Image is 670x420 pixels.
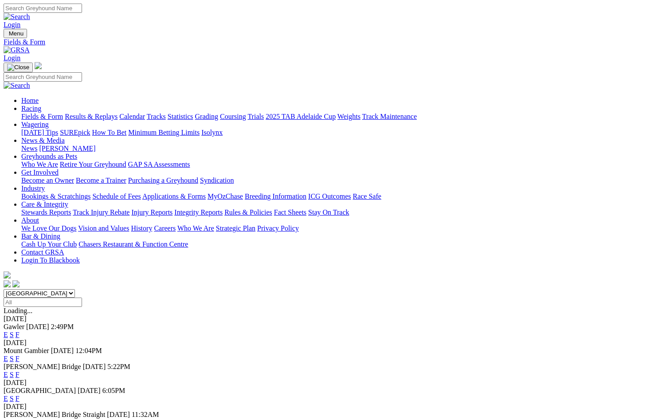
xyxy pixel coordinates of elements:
[208,192,243,200] a: MyOzChase
[21,161,666,169] div: Greyhounds as Pets
[257,224,299,232] a: Privacy Policy
[4,411,105,418] span: [PERSON_NAME] Bridge Straight
[4,307,32,314] span: Loading...
[21,240,77,248] a: Cash Up Your Club
[65,113,118,120] a: Results & Replays
[4,54,20,62] a: Login
[21,121,49,128] a: Wagering
[21,208,71,216] a: Stewards Reports
[4,323,24,330] span: Gawler
[60,161,126,168] a: Retire Your Greyhound
[308,192,351,200] a: ICG Outcomes
[9,30,24,37] span: Menu
[83,363,106,370] span: [DATE]
[4,339,666,347] div: [DATE]
[147,113,166,120] a: Tracks
[168,113,193,120] a: Statistics
[200,177,234,184] a: Syndication
[21,232,60,240] a: Bar & Dining
[107,363,130,370] span: 5:22PM
[78,387,101,394] span: [DATE]
[76,177,126,184] a: Become a Trainer
[10,371,14,378] a: S
[4,379,666,387] div: [DATE]
[247,113,264,120] a: Trials
[4,72,82,82] input: Search
[4,21,20,28] a: Login
[92,129,127,136] a: How To Bet
[10,355,14,362] a: S
[21,97,39,104] a: Home
[195,113,218,120] a: Grading
[21,129,58,136] a: [DATE] Tips
[51,323,74,330] span: 2:49PM
[131,208,172,216] a: Injury Reports
[274,208,306,216] a: Fact Sheets
[201,129,223,136] a: Isolynx
[4,387,76,394] span: [GEOGRAPHIC_DATA]
[21,224,76,232] a: We Love Our Dogs
[73,208,129,216] a: Track Injury Rebate
[21,129,666,137] div: Wagering
[51,347,74,354] span: [DATE]
[75,347,102,354] span: 12:04PM
[92,192,141,200] a: Schedule of Fees
[16,331,20,338] a: F
[21,169,59,176] a: Get Involved
[245,192,306,200] a: Breeding Information
[21,105,41,112] a: Racing
[39,145,95,152] a: [PERSON_NAME]
[107,411,130,418] span: [DATE]
[119,113,145,120] a: Calendar
[4,13,30,21] img: Search
[216,224,255,232] a: Strategic Plan
[4,395,8,402] a: E
[220,113,246,120] a: Coursing
[7,64,29,71] img: Close
[21,145,37,152] a: News
[21,256,80,264] a: Login To Blackbook
[4,347,49,354] span: Mount Gambier
[337,113,360,120] a: Weights
[128,177,198,184] a: Purchasing a Greyhound
[4,355,8,362] a: E
[4,4,82,13] input: Search
[131,224,152,232] a: History
[60,129,90,136] a: SUREpick
[78,240,188,248] a: Chasers Restaurant & Function Centre
[4,38,666,46] div: Fields & Form
[4,46,30,54] img: GRSA
[16,395,20,402] a: F
[177,224,214,232] a: Who We Are
[21,240,666,248] div: Bar & Dining
[21,200,68,208] a: Care & Integrity
[12,280,20,287] img: twitter.svg
[4,363,81,370] span: [PERSON_NAME] Bridge
[21,184,45,192] a: Industry
[4,315,666,323] div: [DATE]
[4,298,82,307] input: Select date
[21,216,39,224] a: About
[26,323,49,330] span: [DATE]
[132,411,159,418] span: 11:32AM
[21,192,90,200] a: Bookings & Scratchings
[21,161,58,168] a: Who We Are
[353,192,381,200] a: Race Safe
[174,208,223,216] a: Integrity Reports
[4,403,666,411] div: [DATE]
[21,208,666,216] div: Care & Integrity
[308,208,349,216] a: Stay On Track
[10,395,14,402] a: S
[4,29,27,38] button: Toggle navigation
[21,248,64,256] a: Contact GRSA
[4,271,11,279] img: logo-grsa-white.png
[21,137,65,144] a: News & Media
[4,82,30,90] img: Search
[266,113,336,120] a: 2025 TAB Adelaide Cup
[4,371,8,378] a: E
[21,113,63,120] a: Fields & Form
[78,224,129,232] a: Vision and Values
[16,371,20,378] a: F
[4,63,33,72] button: Toggle navigation
[4,280,11,287] img: facebook.svg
